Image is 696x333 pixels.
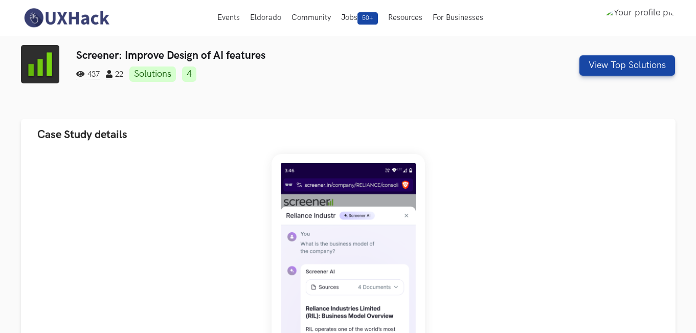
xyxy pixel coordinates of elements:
span: 437 [76,70,100,79]
button: View Top Solutions [579,55,675,76]
img: UXHack-logo.png [21,7,112,29]
img: Screener logo [21,45,59,83]
img: Your profile pic [605,7,675,29]
span: Case Study details [37,128,127,142]
h3: Screener: Improve Design of AI features [76,49,509,62]
span: 50+ [357,12,378,25]
a: 4 [182,66,196,82]
a: Solutions [129,66,176,82]
button: Case Study details [21,119,676,151]
span: 22 [106,70,123,79]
